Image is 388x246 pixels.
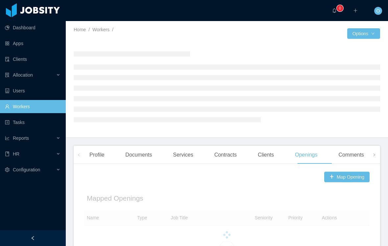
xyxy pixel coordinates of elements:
button: Optionsicon: down [347,28,380,39]
span: Reports [13,135,29,141]
button: icon: plusMap Opening [324,172,370,182]
div: Clients [253,146,279,164]
span: / [88,27,90,32]
i: icon: plus [353,8,358,13]
div: Comments [333,146,369,164]
a: icon: userWorkers [5,100,61,113]
a: icon: auditClients [5,53,61,66]
span: / [112,27,113,32]
a: icon: robotUsers [5,84,61,97]
a: Home [74,27,86,32]
div: Contracts [209,146,242,164]
span: HR [13,151,19,157]
span: Configuration [13,167,40,172]
i: icon: line-chart [5,136,10,140]
div: Services [168,146,198,164]
span: O [376,7,380,15]
span: Allocation [13,72,33,78]
i: icon: bell [332,8,337,13]
i: icon: solution [5,73,10,77]
sup: 0 [337,5,343,12]
a: icon: pie-chartDashboard [5,21,61,34]
div: Profile [84,146,109,164]
i: icon: book [5,152,10,156]
a: icon: profileTasks [5,116,61,129]
i: icon: right [373,153,376,157]
div: Openings [290,146,323,164]
a: icon: appstoreApps [5,37,61,50]
i: icon: setting [5,167,10,172]
i: icon: left [77,153,81,157]
div: Documents [120,146,157,164]
a: Workers [92,27,109,32]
